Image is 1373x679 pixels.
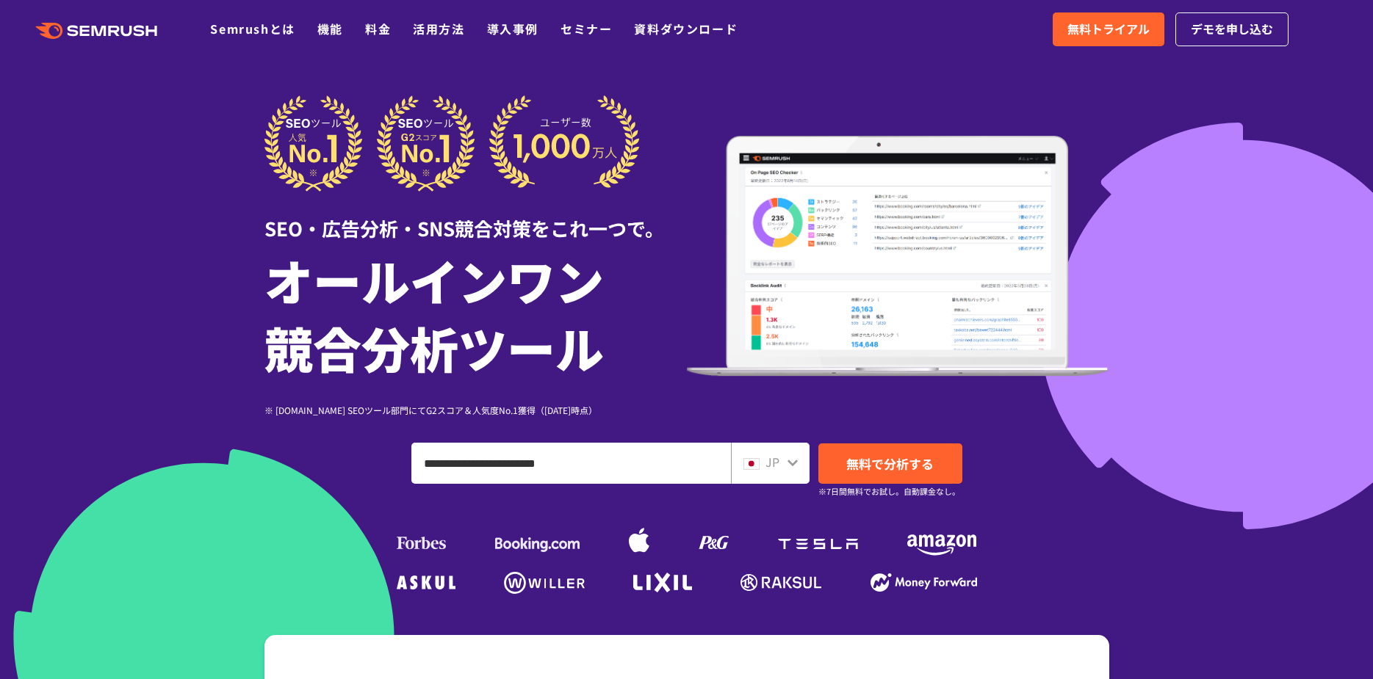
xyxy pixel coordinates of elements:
[412,443,730,483] input: ドメイン、キーワードまたはURLを入力してください
[487,20,538,37] a: 導入事例
[818,484,960,498] small: ※7日間無料でお試し。自動課金なし。
[765,453,779,471] span: JP
[264,403,687,417] div: ※ [DOMAIN_NAME] SEOツール部門にてG2スコア＆人気度No.1獲得（[DATE]時点）
[561,20,612,37] a: セミナー
[818,443,962,484] a: 無料で分析する
[1191,20,1273,39] span: デモを申し込む
[634,20,738,37] a: 資料ダウンロード
[1067,20,1150,39] span: 無料トライアル
[317,20,343,37] a: 機能
[1175,12,1289,46] a: デモを申し込む
[264,246,687,381] h1: オールインワン 競合分析ツール
[210,20,295,37] a: Semrushとは
[1053,12,1164,46] a: 無料トライアル
[365,20,391,37] a: 料金
[413,20,464,37] a: 活用方法
[264,192,687,242] div: SEO・広告分析・SNS競合対策をこれ一つで。
[846,454,934,473] span: 無料で分析する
